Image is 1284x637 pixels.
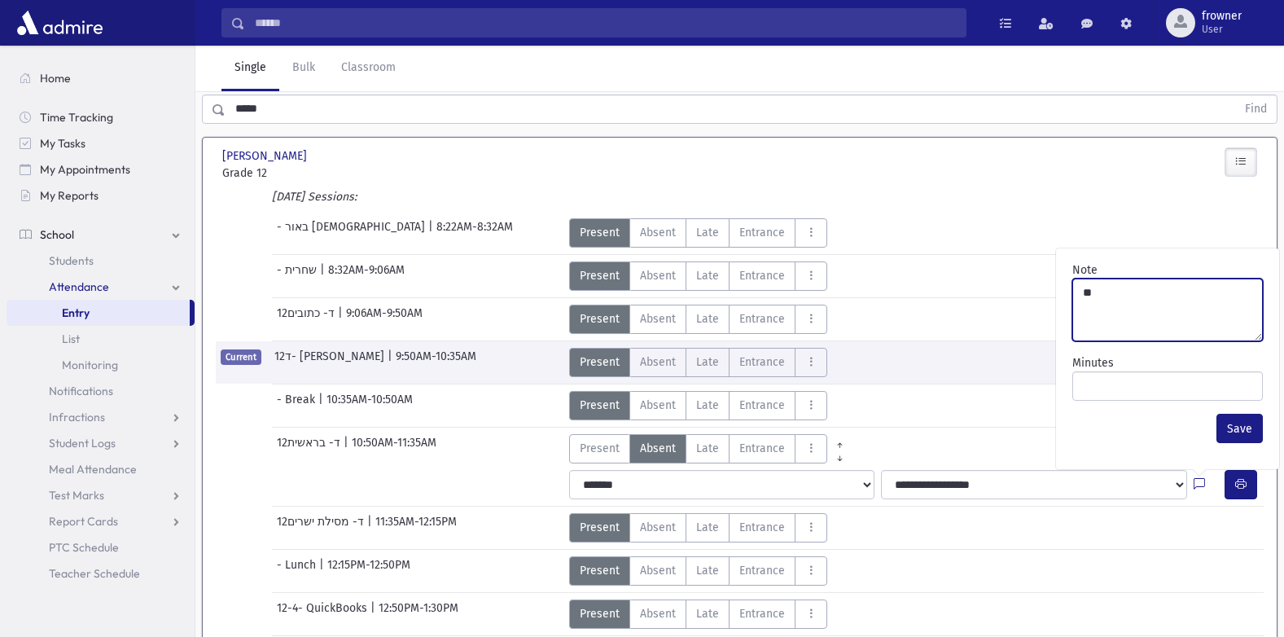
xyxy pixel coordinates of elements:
[696,267,719,284] span: Late
[569,600,827,629] div: AttTypes
[7,508,195,534] a: Report Cards
[326,391,413,420] span: 10:35AM-10:50AM
[580,224,620,241] span: Present
[245,8,966,37] input: Search
[328,261,405,291] span: 8:32AM-9:06AM
[346,305,423,334] span: 9:06AM-9:50AM
[7,456,195,482] a: Meal Attendance
[1216,414,1263,443] button: Save
[318,391,326,420] span: |
[640,354,676,371] span: Absent
[640,562,676,579] span: Absent
[277,391,318,420] span: - Break
[279,46,328,91] a: Bulk
[580,605,620,622] span: Present
[277,513,367,543] span: 12ד- מסילת ישרים
[40,188,99,203] span: My Reports
[62,358,118,372] span: Monitoring
[569,513,827,543] div: AttTypes
[827,447,852,460] a: All Later
[49,384,113,398] span: Notifications
[396,348,476,377] span: 9:50AM-10:35AM
[319,556,327,586] span: |
[62,332,80,346] span: List
[640,267,676,284] span: Absent
[696,354,719,371] span: Late
[49,410,105,424] span: Infractions
[739,397,785,414] span: Entrance
[569,348,827,377] div: AttTypes
[7,352,195,378] a: Monitoring
[352,434,436,463] span: 10:50AM-11:35AM
[344,434,352,463] span: |
[1202,10,1242,23] span: frowner
[739,224,785,241] span: Entrance
[277,600,370,629] span: 12-4- QuickBooks
[7,248,195,274] a: Students
[13,7,107,39] img: AdmirePro
[696,224,719,241] span: Late
[328,46,409,91] a: Classroom
[49,279,109,294] span: Attendance
[277,261,320,291] span: - שחרית
[739,267,785,284] span: Entrance
[40,136,85,151] span: My Tasks
[7,326,195,352] a: List
[580,562,620,579] span: Present
[277,434,344,463] span: 12ד- בראשית
[40,110,113,125] span: Time Tracking
[222,165,381,182] span: Grade 12
[49,436,116,450] span: Student Logs
[7,182,195,209] a: My Reports
[640,440,676,457] span: Absent
[221,349,261,365] span: Current
[739,440,785,457] span: Entrance
[569,261,827,291] div: AttTypes
[7,104,195,130] a: Time Tracking
[274,348,388,377] span: 12ד- [PERSON_NAME]
[580,519,620,536] span: Present
[428,218,436,248] span: |
[7,300,190,326] a: Entry
[7,156,195,182] a: My Appointments
[49,566,140,581] span: Teacher Schedule
[569,391,827,420] div: AttTypes
[7,222,195,248] a: School
[640,310,676,327] span: Absent
[221,46,279,91] a: Single
[7,274,195,300] a: Attendance
[7,404,195,430] a: Infractions
[739,519,785,536] span: Entrance
[338,305,346,334] span: |
[375,513,457,543] span: 11:35AM-12:15PM
[320,261,328,291] span: |
[696,519,719,536] span: Late
[7,482,195,508] a: Test Marks
[62,305,90,320] span: Entry
[739,310,785,327] span: Entrance
[739,354,785,371] span: Entrance
[580,310,620,327] span: Present
[272,190,357,204] i: [DATE] Sessions:
[7,534,195,560] a: PTC Schedule
[277,218,428,248] span: - באור [DEMOGRAPHIC_DATA]
[580,354,620,371] span: Present
[379,600,458,629] span: 12:50PM-1:30PM
[640,224,676,241] span: Absent
[696,310,719,327] span: Late
[580,267,620,284] span: Present
[277,556,319,586] span: - Lunch
[7,65,195,91] a: Home
[696,440,719,457] span: Late
[327,556,410,586] span: 12:15PM-12:50PM
[569,218,827,248] div: AttTypes
[49,514,118,529] span: Report Cards
[696,562,719,579] span: Late
[370,600,379,629] span: |
[40,162,130,177] span: My Appointments
[222,147,310,165] span: [PERSON_NAME]
[569,556,827,586] div: AttTypes
[1235,95,1277,123] button: Find
[1202,23,1242,36] span: User
[49,462,137,477] span: Meal Attendance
